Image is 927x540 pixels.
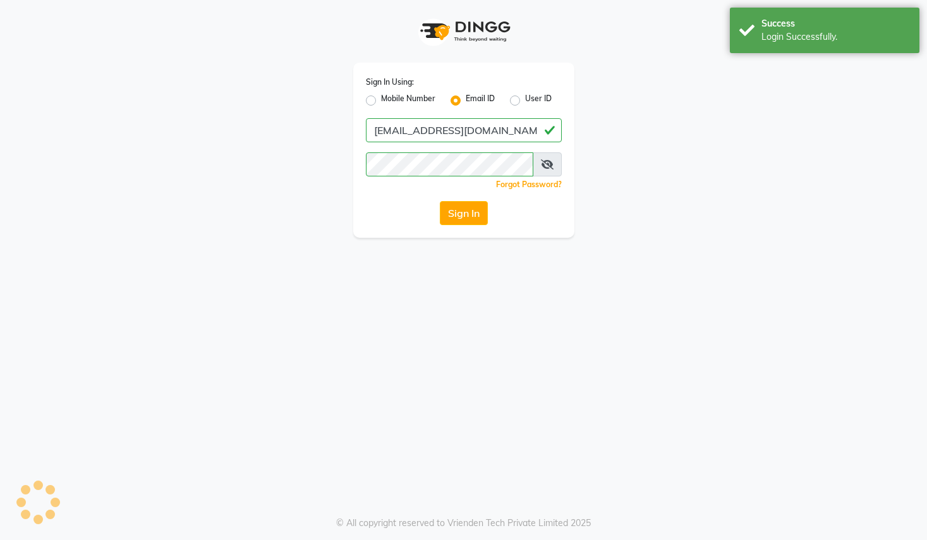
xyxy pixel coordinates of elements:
label: Sign In Using: [366,77,414,88]
div: Success [761,17,910,30]
img: logo1.svg [413,13,514,50]
button: Sign In [440,201,488,225]
div: Login Successfully. [761,30,910,44]
label: Email ID [466,93,495,108]
input: Username [366,118,562,142]
label: Mobile Number [381,93,435,108]
input: Username [366,152,533,176]
a: Forgot Password? [496,180,562,189]
label: User ID [525,93,552,108]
